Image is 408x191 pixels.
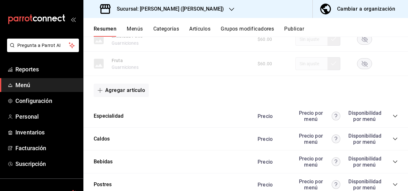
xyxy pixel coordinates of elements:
button: Agregar artículo [94,84,149,97]
button: open_drawer_menu [71,17,76,22]
span: Pregunta a Parrot AI [17,42,69,49]
span: Personal [15,112,78,121]
button: Pregunta a Parrot AI [7,39,79,52]
a: Pregunta a Parrot AI [4,47,79,53]
div: Precio [251,182,292,188]
span: Inventarios [15,128,78,137]
button: Postres [94,181,112,188]
div: Precio por menú [295,110,340,122]
div: Precio [251,113,292,119]
span: Facturación [15,144,78,152]
div: navigation tabs [94,26,408,37]
div: Precio [251,136,292,142]
button: Bebidas [94,158,113,166]
div: Precio por menú [295,156,340,168]
button: collapse-category-row [393,136,398,141]
div: Cambiar a organización [337,5,395,14]
button: collapse-category-row [393,159,398,164]
button: Resumen [94,26,116,37]
button: collapse-category-row [393,182,398,187]
h3: Sucursal: [PERSON_NAME] ([PERSON_NAME]) [112,5,224,13]
div: Disponibilidad por menú [348,133,380,145]
div: Precio [251,159,292,165]
button: collapse-category-row [393,114,398,119]
div: Disponibilidad por menú [348,156,380,168]
div: Precio por menú [295,133,340,145]
div: Disponibilidad por menú [348,110,380,122]
button: Publicar [284,26,304,37]
span: Reportes [15,65,78,74]
button: Artículos [189,26,210,37]
div: Precio por menú [295,178,340,191]
div: Disponibilidad por menú [348,178,380,191]
span: Configuración [15,96,78,105]
span: Menú [15,81,78,89]
button: Especialidad [94,113,123,120]
button: Categorías [153,26,179,37]
button: Grupos modificadores [221,26,274,37]
span: Suscripción [15,159,78,168]
button: Menús [127,26,143,37]
button: Caldos [94,135,110,143]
